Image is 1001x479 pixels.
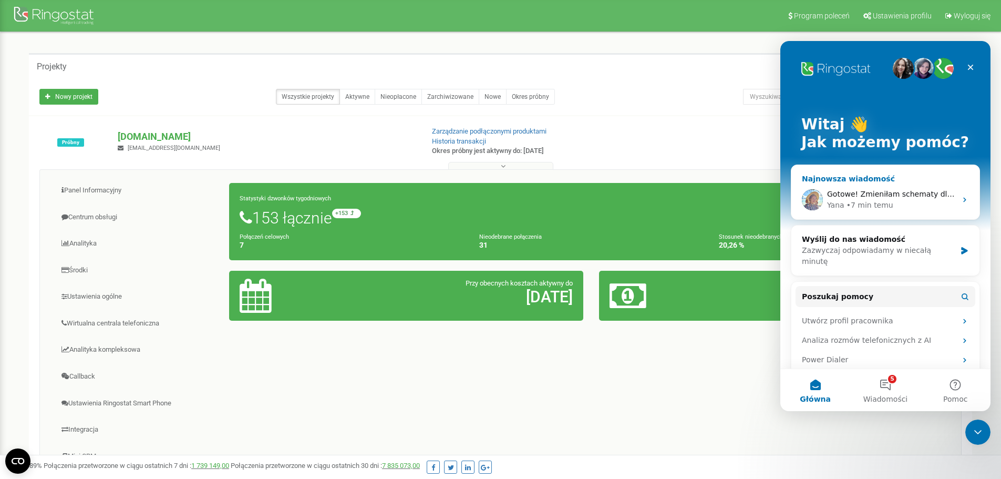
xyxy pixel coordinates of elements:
[479,233,542,240] small: Nieodebrane połączenia
[421,89,479,105] a: Zarchiwizowane
[163,354,187,362] span: Pomoc
[57,138,84,147] span: Próbny
[375,89,422,105] a: Nieopłacone
[66,159,113,170] div: • 7 min temu
[44,462,229,470] span: Połączenia przetworzone w ciągu ostatnich 7 dni :
[48,364,230,390] a: Callback
[70,328,140,370] button: Wiadomości
[22,274,176,286] div: Utwórz profil pracownika
[339,89,375,105] a: Aktywne
[128,145,220,151] span: [EMAIL_ADDRESS][DOMAIN_NAME]
[48,311,230,337] a: Wirtualna centrala telefoniczna
[191,462,229,470] a: 1 739 149,00
[22,250,93,261] span: Poszukaj pomocy
[83,354,128,362] span: Wiadomości
[382,462,420,470] a: 7 835 073,00
[240,233,289,240] small: Połączeń celowych
[15,270,195,290] div: Utwórz profil pracownika
[48,417,230,443] a: Integracja
[5,449,30,474] button: Open CMP widget
[22,313,176,324] div: Power Dialer
[15,309,195,329] div: Power Dialer
[15,290,195,309] div: Analiza rozmów telefonicznych z AI
[48,284,230,310] a: Ustawienia ogólne
[140,328,210,370] button: Pomoc
[780,41,990,411] iframe: Intercom live chat
[11,184,200,235] div: Wyślij do nas wiadomośćZazwyczaj odpowiadamy w niecałą minutę
[231,462,420,470] span: Połączenia przetworzone w ciągu ostatnich 30 dni :
[506,89,555,105] a: Okres próbny
[181,17,200,36] div: Zamknij
[466,279,573,287] span: Przy obecnych kosztach aktywny do
[15,245,195,266] button: Poszukaj pomocy
[965,420,990,445] iframe: Intercom live chat
[479,89,507,105] a: Nowe
[48,444,230,470] a: Mini CRM
[19,354,50,362] span: Główna
[118,130,415,144] p: [DOMAIN_NAME]
[37,62,67,72] h5: Projekty
[22,204,176,226] div: Zazwyczaj odpowiadamy w niecałą minutę
[48,391,230,416] a: Ustawienia Ringostat Smart Phone
[240,241,463,249] h4: 7
[22,294,176,305] div: Analiza rozmów telefonicznych z AI
[48,231,230,257] a: Analityka
[743,89,894,105] input: Wyszukiwanie
[48,205,230,230] a: Centrum obsługi
[48,258,230,283] a: Środki
[240,209,943,227] h1: 153 łącznie
[332,209,361,218] small: +153
[47,159,64,170] div: Yana
[954,12,990,20] span: Wyloguj się
[240,195,331,202] small: Statystyki dzwonków tygodniowych
[432,137,486,145] a: Historia transakcji
[794,12,850,20] span: Program poleceń
[432,127,546,135] a: Zarządzanie podłączonymi produktami
[48,337,230,363] a: Analityka kompleksowa
[873,12,932,20] span: Ustawienia profilu
[479,241,703,249] h4: 31
[22,193,176,204] div: Wyślij do nas wiadomość
[48,178,230,203] a: Panel Informacyjny
[276,89,340,105] a: Wszystkie projekty
[719,233,808,240] small: Stosunek nieodebranych połączeń
[726,288,943,305] h2: 2,89 €
[719,241,943,249] h4: 20,26 %
[356,288,573,305] h2: [DATE]
[39,89,98,105] a: Nowy projekt
[432,146,651,156] p: Okres próbny jest aktywny do: [DATE]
